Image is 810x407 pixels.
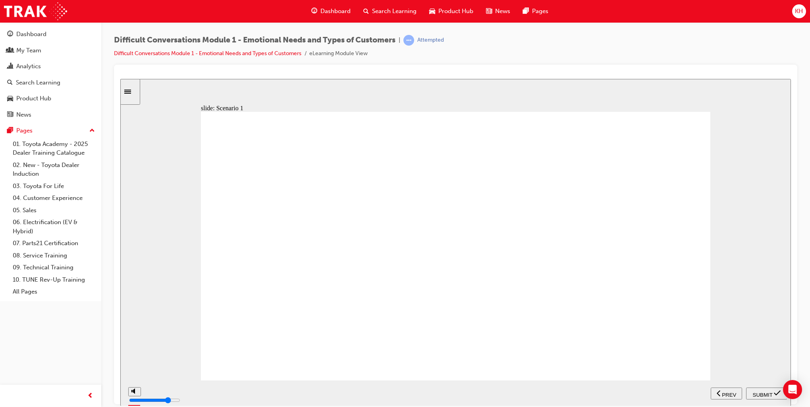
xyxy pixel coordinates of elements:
button: Pages [3,123,98,138]
span: Search Learning [372,7,417,16]
a: news-iconNews [480,3,517,19]
span: SUBMIT [633,313,652,319]
span: | [399,36,400,45]
div: Attempted [417,36,444,44]
a: Search Learning [3,75,98,90]
a: 05. Sales [10,204,98,217]
span: News [495,7,510,16]
div: News [16,110,31,119]
a: 03. Toyota For Life [10,180,98,192]
a: 04. Customer Experience [10,192,98,204]
a: My Team [3,43,98,58]
span: news-icon [486,6,492,16]
input: volume [9,318,60,324]
a: Product Hub [3,91,98,106]
span: car-icon [7,95,13,102]
span: car-icon [429,6,435,16]
a: 09. Technical Training [10,261,98,274]
button: volume [8,308,21,317]
span: Product Hub [438,7,473,16]
span: people-icon [7,47,13,54]
span: prev-icon [87,391,93,401]
div: Analytics [16,62,41,71]
span: up-icon [89,126,95,136]
a: Analytics [3,59,98,74]
button: previous [590,309,622,321]
a: Difficult Conversations Module 1 - Emotional Needs and Types of Customers [114,50,301,57]
span: search-icon [363,6,369,16]
img: Trak [4,2,67,20]
span: guage-icon [311,6,317,16]
span: Pages [532,7,548,16]
span: Dashboard [320,7,351,16]
div: My Team [16,46,41,55]
a: All Pages [10,286,98,298]
div: misc controls [8,301,20,327]
button: KH [792,4,806,18]
div: Open Intercom Messenger [783,380,802,399]
a: car-iconProduct Hub [423,3,480,19]
span: KH [795,7,803,16]
a: 06. Electrification (EV & Hybrid) [10,216,98,237]
span: guage-icon [7,31,13,38]
a: pages-iconPages [517,3,555,19]
span: learningRecordVerb_ATTEMPT-icon [403,35,414,46]
a: 10. TUNE Rev-Up Training [10,274,98,286]
a: 07. Parts21 Certification [10,237,98,250]
button: submit [626,309,667,321]
a: 08. Service Training [10,250,98,262]
nav: slide navigation [590,301,667,327]
a: guage-iconDashboard [305,3,357,19]
a: News [3,108,98,122]
button: DashboardMy TeamAnalyticsSearch LearningProduct HubNews [3,25,98,123]
a: 01. Toyota Academy - 2025 Dealer Training Catalogue [10,138,98,159]
span: PREV [602,313,616,319]
span: pages-icon [523,6,529,16]
span: chart-icon [7,63,13,70]
a: 02. New - Toyota Dealer Induction [10,159,98,180]
div: Dashboard [16,30,46,39]
div: Pages [16,126,33,135]
div: Search Learning [16,78,60,87]
a: search-iconSearch Learning [357,3,423,19]
li: eLearning Module View [309,49,368,58]
a: Dashboard [3,27,98,42]
span: pages-icon [7,127,13,134]
div: Product Hub [16,94,51,103]
span: news-icon [7,111,13,119]
span: Difficult Conversations Module 1 - Emotional Needs and Types of Customers [114,36,395,45]
span: search-icon [7,79,13,86]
